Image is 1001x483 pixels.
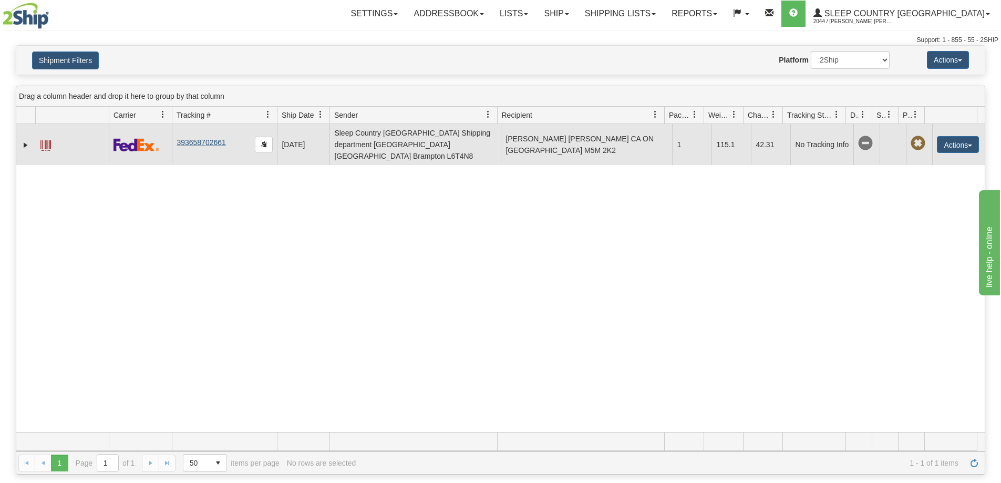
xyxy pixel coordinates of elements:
span: Page sizes drop down [183,454,227,472]
span: Delivery Status [850,110,859,120]
img: logo2044.jpg [3,3,49,29]
span: Page of 1 [76,454,135,472]
span: Weight [708,110,730,120]
a: Refresh [966,455,983,471]
a: 393658702661 [177,138,225,147]
span: Tracking # [177,110,211,120]
a: Packages filter column settings [686,106,704,124]
a: Label [40,136,51,152]
td: 115.1 [711,124,751,165]
span: No Tracking Info [858,136,873,151]
a: Pickup Status filter column settings [906,106,924,124]
span: 50 [190,458,203,468]
span: Sender [334,110,358,120]
a: Shipment Issues filter column settings [880,106,898,124]
span: items per page [183,454,280,472]
td: 42.31 [751,124,790,165]
div: live help - online [8,6,97,19]
span: Sleep Country [GEOGRAPHIC_DATA] [822,9,985,18]
span: Pickup Not Assigned [911,136,925,151]
a: Charge filter column settings [765,106,782,124]
span: Charge [748,110,770,120]
span: Pickup Status [903,110,912,120]
a: Recipient filter column settings [646,106,664,124]
a: Settings [343,1,406,27]
span: 1 - 1 of 1 items [363,459,958,467]
a: Shipping lists [577,1,664,27]
button: Copy to clipboard [255,137,273,152]
div: grid grouping header [16,86,985,107]
a: Weight filter column settings [725,106,743,124]
a: Tracking # filter column settings [259,106,277,124]
td: No Tracking Info [790,124,853,165]
a: Delivery Status filter column settings [854,106,872,124]
a: Addressbook [406,1,492,27]
a: Carrier filter column settings [154,106,172,124]
a: Reports [664,1,725,27]
a: Expand [20,140,31,150]
button: Shipment Filters [32,52,99,69]
span: Shipment Issues [876,110,885,120]
div: Support: 1 - 855 - 55 - 2SHIP [3,36,998,45]
img: 2 - FedEx Express® [113,138,159,151]
button: Actions [927,51,969,69]
a: Sleep Country [GEOGRAPHIC_DATA] 2044 / [PERSON_NAME] [PERSON_NAME] [806,1,998,27]
a: Ship Date filter column settings [312,106,329,124]
a: Ship [536,1,576,27]
a: Sender filter column settings [479,106,497,124]
label: Platform [779,55,809,65]
div: No rows are selected [287,459,356,467]
span: Page 1 [51,455,68,471]
button: Actions [937,136,979,153]
td: [DATE] [277,124,329,165]
span: Tracking Status [787,110,833,120]
a: Tracking Status filter column settings [828,106,845,124]
span: Packages [669,110,691,120]
iframe: chat widget [977,188,1000,295]
td: [PERSON_NAME] [PERSON_NAME] CA ON [GEOGRAPHIC_DATA] M5M 2K2 [501,124,672,165]
td: Sleep Country [GEOGRAPHIC_DATA] Shipping department [GEOGRAPHIC_DATA] [GEOGRAPHIC_DATA] Brampton ... [329,124,501,165]
span: Ship Date [282,110,314,120]
span: Recipient [502,110,532,120]
input: Page 1 [97,455,118,471]
a: Lists [492,1,536,27]
span: select [210,455,226,471]
span: 2044 / [PERSON_NAME] [PERSON_NAME] [813,16,892,27]
span: Carrier [113,110,136,120]
td: 1 [672,124,711,165]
